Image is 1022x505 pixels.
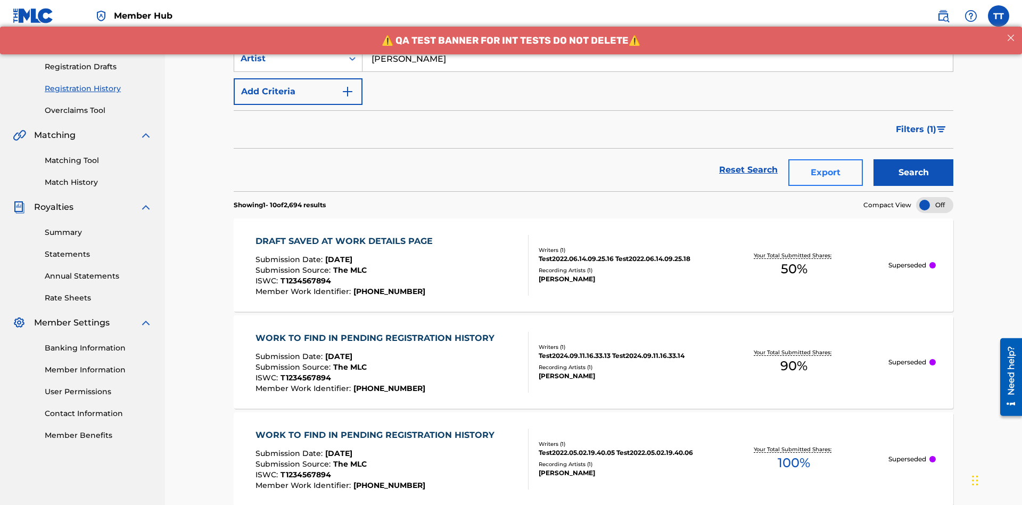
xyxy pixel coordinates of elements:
span: Compact View [863,200,911,210]
a: Summary [45,227,152,238]
a: Matching Tool [45,155,152,166]
a: Annual Statements [45,271,152,282]
a: User Permissions [45,386,152,397]
img: filter [937,126,946,133]
p: Your Total Submitted Shares: [754,445,834,453]
span: Submission Source : [256,459,333,469]
a: Statements [45,249,152,260]
p: Your Total Submitted Shares: [754,348,834,356]
a: Contact Information [45,408,152,419]
img: MLC Logo [13,8,54,23]
img: search [937,10,950,22]
a: Public Search [933,5,954,27]
a: Registration Drafts [45,61,152,72]
div: DRAFT SAVED AT WORK DETAILS PAGE [256,235,438,248]
form: Search Form [234,45,953,191]
iframe: Resource Center [992,334,1022,421]
a: Overclaims Tool [45,105,152,116]
div: WORK TO FIND IN PENDING REGISTRATION HISTORY [256,332,500,345]
a: Rate Sheets [45,292,152,304]
span: Member Hub [114,10,172,22]
div: [PERSON_NAME] [539,274,699,284]
p: Showing 1 - 10 of 2,694 results [234,200,326,210]
a: DRAFT SAVED AT WORK DETAILS PAGESubmission Date:[DATE]Submission Source:The MLCISWC:T1234567894Me... [234,218,953,312]
span: 90 % [780,356,807,376]
button: Search [873,159,953,186]
div: [PERSON_NAME] [539,468,699,478]
span: The MLC [333,265,367,275]
a: Registration History [45,83,152,94]
span: Submission Source : [256,362,333,372]
img: expand [139,316,152,329]
button: Add Criteria [234,78,362,105]
img: Top Rightsholder [95,10,108,22]
div: WORK TO FIND IN PENDING REGISTRATION HISTORY [256,429,500,442]
a: Match History [45,177,152,188]
a: Banking Information [45,343,152,354]
span: 50 % [781,259,807,279]
span: The MLC [333,362,367,372]
span: ⚠️ QA TEST BANNER FOR INT TESTS DO NOT DELETE⚠️ [382,8,640,20]
span: Royalties [34,201,73,214]
div: Drag [972,465,978,496]
a: Member Information [45,364,152,376]
img: expand [139,129,152,142]
div: Writers ( 1 ) [539,246,699,254]
div: Test2022.05.02.19.40.05 Test2022.05.02.19.40.06 [539,448,699,458]
a: WORK TO FIND IN PENDING REGISTRATION HISTORYSubmission Date:[DATE]Submission Source:The MLCISWC:T... [234,315,953,409]
span: Matching [34,129,76,142]
div: Recording Artists ( 1 ) [539,266,699,274]
span: Member Work Identifier : [256,384,353,393]
p: Your Total Submitted Shares: [754,251,834,259]
span: [PHONE_NUMBER] [353,384,425,393]
p: Superseded [888,357,926,367]
span: ISWC : [256,276,281,286]
span: Member Work Identifier : [256,480,353,490]
div: Artist [241,52,336,65]
span: [DATE] [325,352,352,361]
div: Help [960,5,982,27]
span: ISWC : [256,470,281,479]
span: T1234567894 [281,276,331,286]
span: ISWC : [256,373,281,382]
span: [DATE] [325,255,352,264]
div: Writers ( 1 ) [539,343,699,351]
span: Submission Date : [256,255,325,264]
img: help [965,10,977,22]
span: [PHONE_NUMBER] [353,480,425,490]
img: 9d2ae6d4665cec9f34b9.svg [341,85,354,98]
span: Submission Date : [256,449,325,458]
span: Member Work Identifier : [256,287,353,296]
img: expand [139,201,152,214]
div: User Menu [988,5,1009,27]
p: Superseded [888,454,926,464]
div: Writers ( 1 ) [539,440,699,448]
a: Reset Search [714,158,783,182]
img: Royalties [13,201,26,214]
iframe: Chat Widget [969,454,1022,505]
span: T1234567894 [281,470,331,479]
span: Member Settings [34,316,110,329]
span: 100 % [778,453,810,473]
img: Matching [13,129,26,142]
div: Test2024.09.11.16.33.13 Test2024.09.11.16.33.14 [539,351,699,361]
span: Filters ( 1 ) [896,123,936,136]
span: [DATE] [325,449,352,458]
div: [PERSON_NAME] [539,371,699,381]
span: Submission Date : [256,352,325,361]
div: Test2022.06.14.09.25.16 Test2022.06.14.09.25.18 [539,254,699,264]
span: [PHONE_NUMBER] [353,287,425,296]
img: Member Settings [13,316,26,329]
button: Export [788,159,863,186]
span: T1234567894 [281,373,331,382]
div: Recording Artists ( 1 ) [539,460,699,468]
p: Superseded [888,260,926,270]
span: Submission Source : [256,265,333,275]
div: Recording Artists ( 1 ) [539,363,699,371]
span: The MLC [333,459,367,469]
button: Filters (1) [889,116,953,143]
a: Member Benefits [45,430,152,441]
